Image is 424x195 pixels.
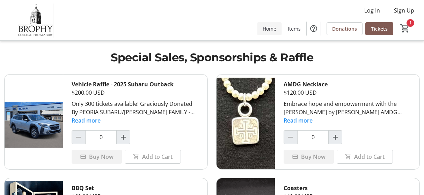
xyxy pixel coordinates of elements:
[399,22,411,34] button: Cart
[72,184,199,192] div: BBQ Set
[5,75,63,169] img: Vehicle Raffle - 2025 Subaru Outback
[329,131,342,144] button: Increment by one
[85,130,117,144] input: Vehicle Raffle - 2025 Subaru Outback Quantity
[288,25,301,32] span: Items
[371,25,388,32] span: Tickets
[4,49,420,66] h1: Special Sales, Sponsorships & Raffle
[394,6,414,15] span: Sign Up
[284,100,411,116] div: Embrace hope and empowerment with the [PERSON_NAME] by [PERSON_NAME] AMDG [PERSON_NAME] necklace,...
[365,22,393,35] a: Tickets
[307,22,321,36] button: Help
[364,6,380,15] span: Log In
[72,100,199,116] div: Only 300 tickets available! Graciously Donated By PEORIA SUBARU/[PERSON_NAME] FAMILY - Your Great...
[72,88,199,97] div: $200.00 USD
[263,25,276,32] span: Home
[4,3,66,38] img: Brophy College Preparatory 's Logo
[388,5,420,16] button: Sign Up
[327,22,363,35] a: Donations
[284,184,411,192] div: Coasters
[282,22,306,35] a: Items
[217,75,275,169] img: AMDG Necklace
[332,25,357,32] span: Donations
[359,5,386,16] button: Log In
[257,22,282,35] a: Home
[72,116,101,125] button: Read more
[284,80,411,88] div: AMDG Necklace
[72,80,199,88] div: Vehicle Raffle - 2025 Subaru Outback
[117,131,130,144] button: Increment by one
[284,116,313,125] button: Read more
[284,88,411,97] div: $120.00 USD
[297,130,329,144] input: AMDG Necklace Quantity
